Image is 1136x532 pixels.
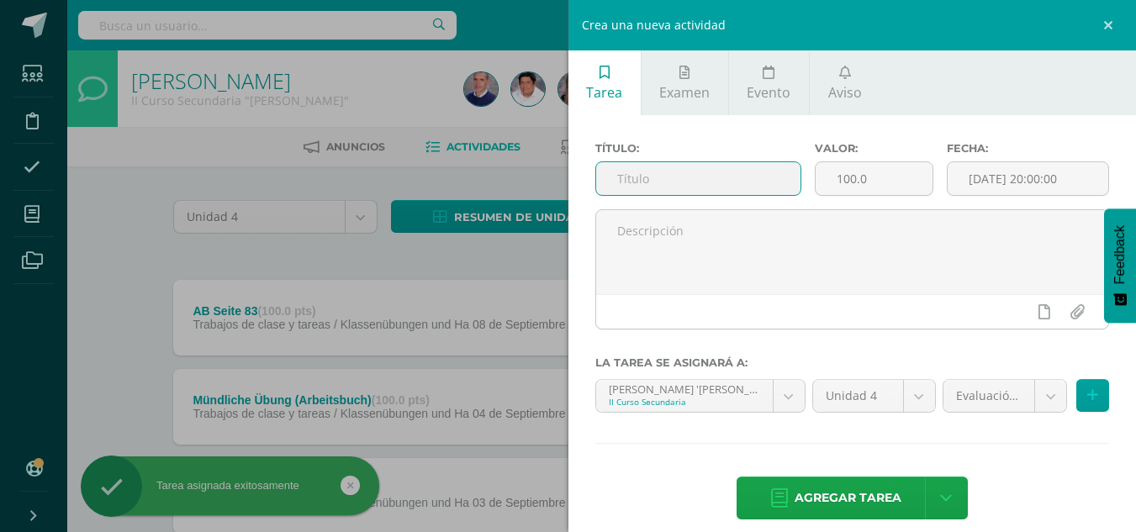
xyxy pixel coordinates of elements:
span: Evaluación bimestral (escrita) / Abschlussprüfung (30.0%) [956,380,1022,412]
label: La tarea se asignará a: [595,356,1110,369]
label: Fecha: [947,142,1109,155]
button: Feedback - Mostrar encuesta [1104,208,1136,323]
span: Unidad 4 [826,380,890,412]
a: Unidad 4 [813,380,935,412]
a: Evaluación bimestral (escrita) / Abschlussprüfung (30.0%) [943,380,1067,412]
span: Tarea [586,83,622,102]
div: II Curso Secundaria [609,396,760,408]
a: Aviso [810,50,880,115]
span: Agregar tarea [795,477,901,519]
span: Feedback [1112,225,1128,284]
a: [PERSON_NAME] '[PERSON_NAME]'II Curso Secundaria [596,380,805,412]
input: Puntos máximos [816,162,933,195]
span: Examen [659,83,710,102]
input: Fecha de entrega [948,162,1108,195]
a: Tarea [568,50,641,115]
span: Aviso [828,83,862,102]
label: Título: [595,142,801,155]
div: [PERSON_NAME] '[PERSON_NAME]' [609,380,760,396]
label: Valor: [815,142,933,155]
span: Evento [747,83,790,102]
a: Examen [642,50,728,115]
a: Evento [729,50,809,115]
input: Título [596,162,800,195]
